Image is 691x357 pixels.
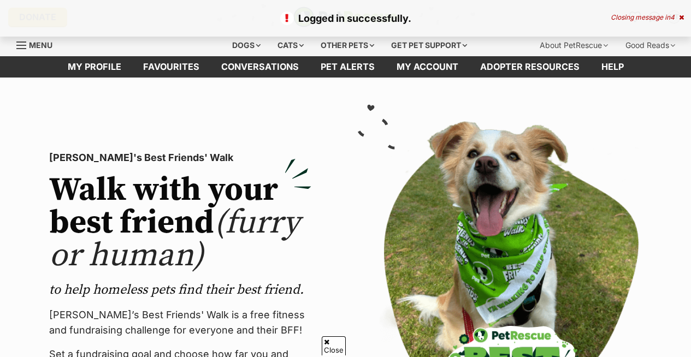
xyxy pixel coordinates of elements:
[322,336,346,355] span: Close
[310,56,386,78] a: Pet alerts
[313,34,382,56] div: Other pets
[49,307,311,338] p: [PERSON_NAME]’s Best Friends' Walk is a free fitness and fundraising challenge for everyone and t...
[532,34,616,56] div: About PetRescue
[469,56,590,78] a: Adopter resources
[386,56,469,78] a: My account
[16,34,60,54] a: Menu
[49,203,300,276] span: (furry or human)
[270,34,311,56] div: Cats
[29,40,52,50] span: Menu
[225,34,268,56] div: Dogs
[49,281,311,299] p: to help homeless pets find their best friend.
[383,34,475,56] div: Get pet support
[57,56,132,78] a: My profile
[49,174,311,272] h2: Walk with your best friend
[210,56,310,78] a: conversations
[132,56,210,78] a: Favourites
[618,34,683,56] div: Good Reads
[590,56,635,78] a: Help
[49,150,311,165] p: [PERSON_NAME]'s Best Friends' Walk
